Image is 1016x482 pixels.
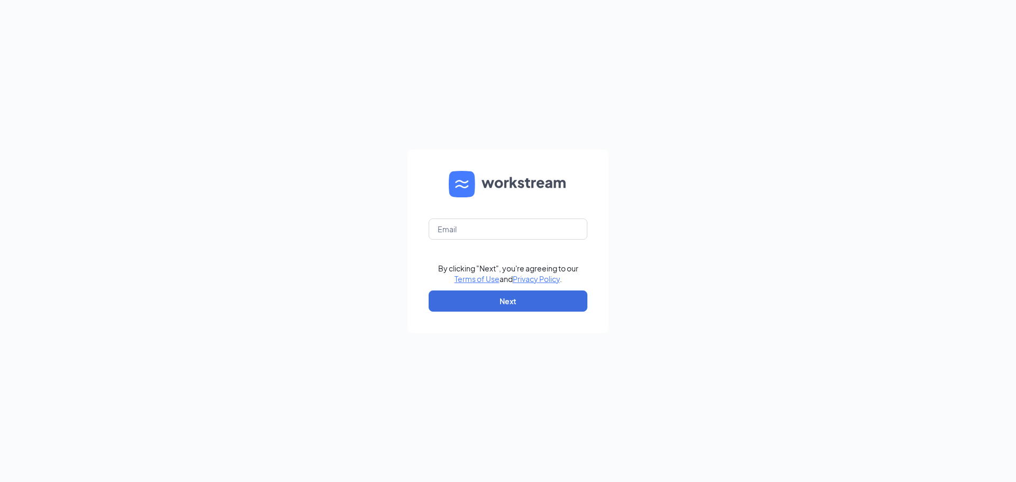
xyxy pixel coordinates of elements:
a: Terms of Use [455,274,500,284]
div: By clicking "Next", you're agreeing to our and . [438,263,578,284]
button: Next [429,290,587,312]
input: Email [429,219,587,240]
a: Privacy Policy [513,274,560,284]
img: WS logo and Workstream text [449,171,567,197]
